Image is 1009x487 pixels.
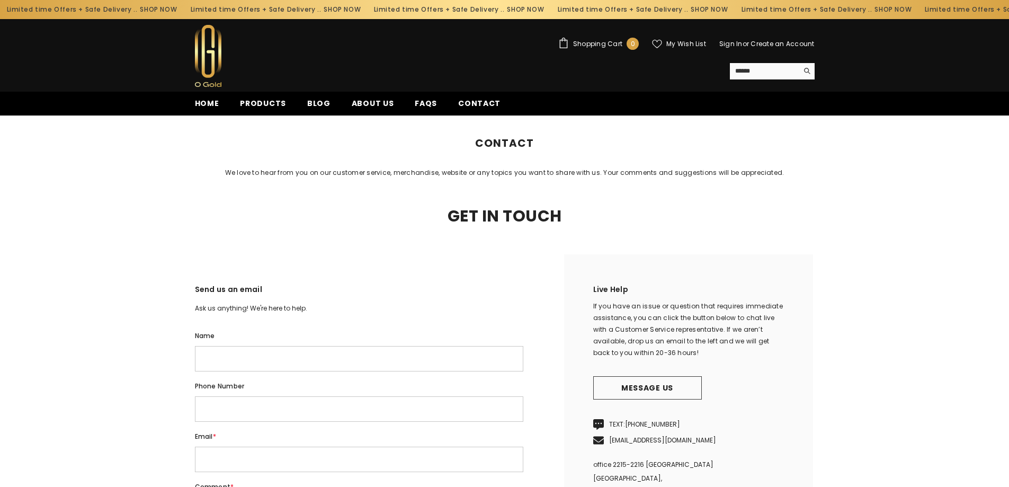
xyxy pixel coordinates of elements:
[195,284,523,303] h3: Send us an email
[195,303,523,314] p: Ask us anything! We're here to help.
[184,98,230,116] a: Home
[195,330,523,342] label: Name
[593,284,784,300] h2: Live Help
[448,98,511,116] a: Contact
[352,98,394,109] span: About us
[138,4,175,15] a: SHOP NOW
[322,4,359,15] a: SHOP NOW
[730,63,815,79] summary: Search
[573,41,622,47] span: Shopping Cart
[751,39,814,48] a: Create an Account
[506,116,534,127] span: Contact
[195,431,523,442] label: Email
[689,4,726,15] a: SHOP NOW
[458,98,501,109] span: Contact
[609,436,716,445] a: [EMAIL_ADDRESS][DOMAIN_NAME]
[719,39,743,48] a: Sign In
[593,376,702,400] a: Message us
[415,98,437,109] span: FAQs
[558,38,639,50] a: Shopping Cart
[365,1,549,18] div: Limited time Offers + Safe Delivery ..
[307,98,331,109] span: Blog
[733,1,916,18] div: Limited time Offers + Safe Delivery ..
[404,98,448,116] a: FAQs
[872,4,909,15] a: SHOP NOW
[475,116,494,127] a: Home
[652,39,706,49] a: My Wish List
[341,98,405,116] a: About us
[229,98,297,116] a: Products
[505,4,542,15] a: SHOP NOW
[743,39,749,48] span: or
[798,63,815,79] button: Search
[549,1,733,18] div: Limited time Offers + Safe Delivery ..
[631,38,635,50] span: 0
[195,98,219,109] span: Home
[240,98,286,109] span: Products
[593,300,784,359] div: If you have an issue or question that requires immediate assistance, you can click the button bel...
[666,41,706,47] span: My Wish List
[609,420,680,429] span: TEXT:
[195,380,523,392] label: Phone number
[297,98,341,116] a: Blog
[195,25,221,87] img: Ogold Shop
[187,209,823,224] h2: Get In Touch
[182,1,365,18] div: Limited time Offers + Safe Delivery ..
[625,420,680,429] a: [PHONE_NUMBER]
